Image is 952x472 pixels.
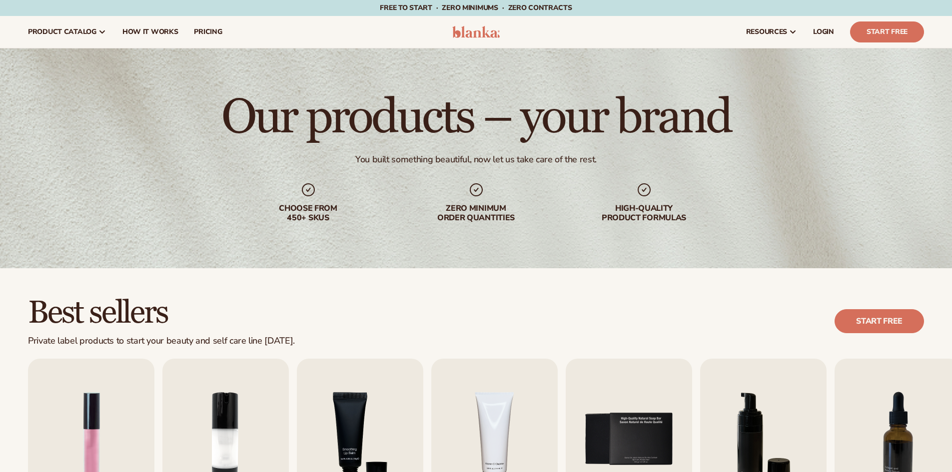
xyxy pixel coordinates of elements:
[20,16,114,48] a: product catalog
[805,16,842,48] a: LOGIN
[355,154,597,165] div: You built something beautiful, now let us take care of the rest.
[221,94,731,142] h1: Our products – your brand
[122,28,178,36] span: How It Works
[244,204,372,223] div: Choose from 450+ Skus
[412,204,540,223] div: Zero minimum order quantities
[580,204,708,223] div: High-quality product formulas
[186,16,230,48] a: pricing
[746,28,787,36] span: resources
[114,16,186,48] a: How It Works
[28,296,295,330] h2: Best sellers
[28,28,96,36] span: product catalog
[850,21,924,42] a: Start Free
[28,336,295,347] div: Private label products to start your beauty and self care line [DATE].
[738,16,805,48] a: resources
[835,309,924,333] a: Start free
[452,26,500,38] img: logo
[194,28,222,36] span: pricing
[380,3,572,12] span: Free to start · ZERO minimums · ZERO contracts
[813,28,834,36] span: LOGIN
